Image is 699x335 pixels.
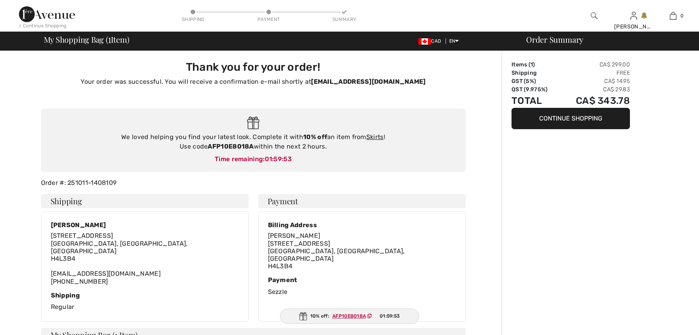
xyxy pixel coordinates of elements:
[670,11,677,21] img: My Bag
[108,34,111,44] span: 1
[680,12,684,19] span: 0
[19,22,67,29] div: < Continue Shopping
[208,143,253,150] strong: AFP10E8018A
[512,108,630,129] button: Continue Shopping
[449,38,459,44] span: EN
[51,292,239,299] div: Shipping
[46,60,461,74] h3: Thank you for your order!
[512,69,559,77] td: Shipping
[630,11,637,21] img: My Info
[380,312,400,320] span: 01:59:53
[559,69,630,77] td: Free
[268,240,405,270] span: [STREET_ADDRESS] [GEOGRAPHIC_DATA], [GEOGRAPHIC_DATA], [GEOGRAPHIC_DATA] H4L3B4
[265,155,292,163] span: 01:59:53
[268,276,456,296] div: Sezzle
[418,38,444,44] span: CAD
[303,133,327,141] strong: 10% off
[51,232,239,285] div: [EMAIL_ADDRESS][DOMAIN_NAME] [PHONE_NUMBER]
[268,276,456,284] div: Payment
[36,178,470,188] div: Order #: 251011-1408109
[181,16,205,23] div: Shipping
[51,221,239,229] div: [PERSON_NAME]
[46,77,461,87] p: Your order was successful. You will receive a confirmation e-mail shortly at
[280,309,420,324] div: 10% off:
[268,232,320,239] span: [PERSON_NAME]
[311,78,425,85] strong: [EMAIL_ADDRESS][DOMAIN_NAME]
[512,94,559,108] td: Total
[512,60,559,69] td: Items ( )
[257,16,281,23] div: Payment
[418,38,431,45] img: Canadian Dollar
[49,132,458,151] div: We loved helping you find your latest look. Complete it with an item from ! Use code within the n...
[559,60,630,69] td: CA$ 299.00
[654,11,692,21] a: 0
[44,36,129,43] span: My Shopping Bag ( Item)
[258,194,466,208] h4: Payment
[559,85,630,94] td: CA$ 29.83
[512,77,559,85] td: GST (5%)
[559,77,630,85] td: CA$ 14.95
[332,313,366,319] ins: AFP10E8018A
[268,221,456,229] div: Billing Address
[49,154,458,164] div: Time remaining:
[591,11,598,21] img: search the website
[630,12,637,19] a: Sign In
[530,61,533,68] span: 1
[19,6,75,22] img: 1ère Avenue
[51,232,188,262] span: [STREET_ADDRESS] [GEOGRAPHIC_DATA], [GEOGRAPHIC_DATA], [GEOGRAPHIC_DATA] H4L3B4
[614,23,653,31] div: [PERSON_NAME]
[559,94,630,108] td: CA$ 343.78
[41,194,249,208] h4: Shipping
[299,312,307,320] img: Gift.svg
[517,36,694,43] div: Order Summary
[332,16,356,23] div: Summary
[247,117,259,130] img: Gift.svg
[366,133,384,141] a: Skirts
[51,292,239,312] div: Regular
[512,85,559,94] td: QST (9.975%)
